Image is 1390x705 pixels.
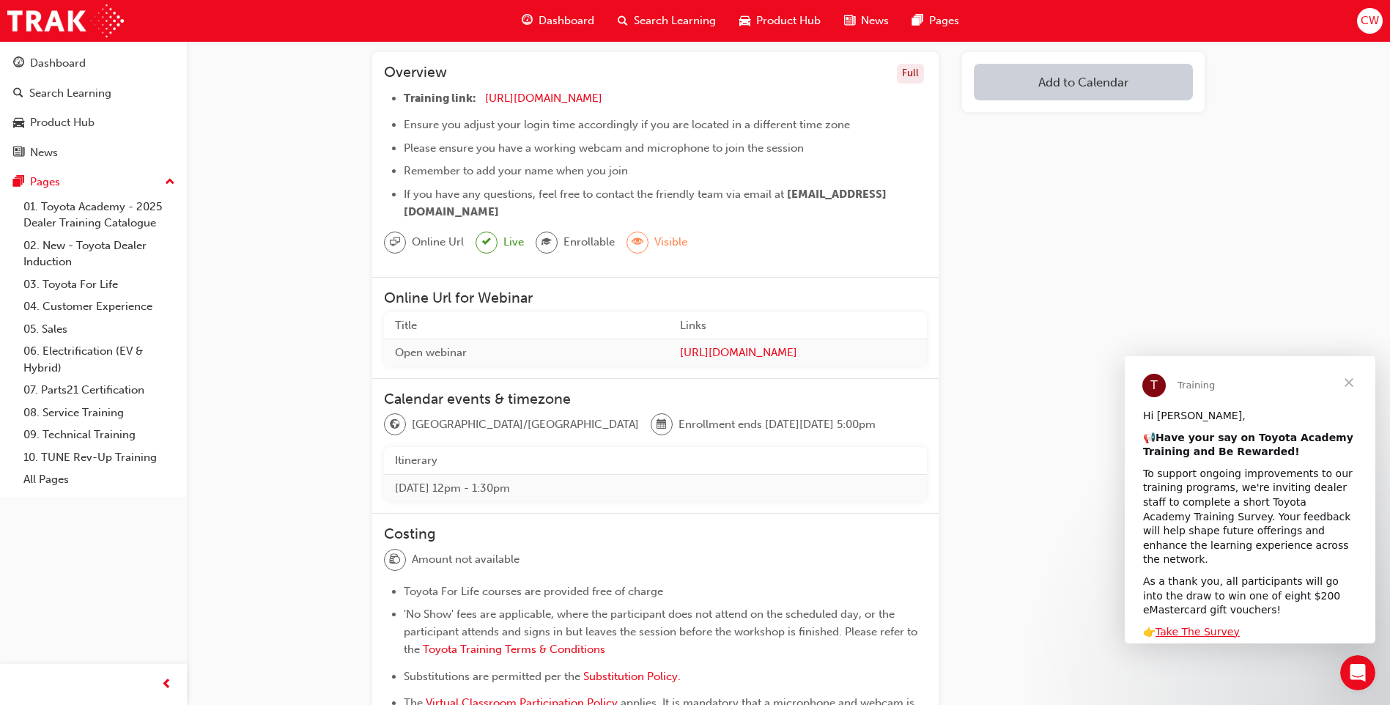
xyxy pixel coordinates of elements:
[657,416,667,435] span: calendar-icon
[18,379,181,402] a: 07. Parts21 Certification
[404,118,850,131] span: Ensure you adjust your login time accordingly if you are located in a different time zone
[384,312,669,339] th: Title
[384,391,927,407] h3: Calendar events & timezone
[165,173,175,192] span: up-icon
[583,670,681,683] a: Substitution Policy.
[634,12,716,29] span: Search Learning
[739,12,750,30] span: car-icon
[404,92,476,105] span: Training link:
[404,188,784,201] span: If you have any questions, feel free to contact the friendly team via email at
[384,525,927,542] h3: Costing
[832,6,901,36] a: news-iconNews
[13,57,24,70] span: guage-icon
[30,55,86,72] div: Dashboard
[404,670,580,683] span: Substitutions are permitted per the
[395,346,467,359] span: Open webinar
[680,344,916,361] a: [URL][DOMAIN_NAME]
[390,550,400,569] span: money-icon
[18,340,181,379] a: 06. Electrification (EV & Hybrid)
[412,416,639,433] span: [GEOGRAPHIC_DATA]/[GEOGRAPHIC_DATA]
[6,109,181,136] a: Product Hub
[384,64,447,84] h3: Overview
[6,50,181,77] a: Dashboard
[929,12,959,29] span: Pages
[13,147,24,160] span: news-icon
[485,92,602,105] a: [URL][DOMAIN_NAME]
[728,6,832,36] a: car-iconProduct Hub
[756,12,821,29] span: Product Hub
[404,188,887,218] span: [EMAIL_ADDRESS][DOMAIN_NAME]
[6,169,181,196] button: Pages
[404,141,804,155] span: Please ensure you have a working webcam and microphone to join the session
[563,234,615,251] span: Enrollable
[844,12,855,30] span: news-icon
[7,4,124,37] img: Trak
[1357,8,1383,34] button: CW
[618,12,628,30] span: search-icon
[18,235,181,273] a: 02. New - Toyota Dealer Induction
[482,233,491,251] span: tick-icon
[974,64,1193,100] button: Add to Calendar
[901,6,971,36] a: pages-iconPages
[384,289,927,306] h3: Online Url for Webinar
[29,85,111,102] div: Search Learning
[18,295,181,318] a: 04. Customer Experience
[13,176,24,189] span: pages-icon
[18,424,181,446] a: 09. Technical Training
[541,233,552,252] span: graduationCap-icon
[30,144,58,161] div: News
[13,117,24,130] span: car-icon
[503,234,524,251] span: Live
[384,447,927,474] th: Itinerary
[679,416,876,433] span: Enrollment ends [DATE][DATE] 5:00pm
[18,468,181,491] a: All Pages
[6,80,181,107] a: Search Learning
[404,585,663,598] span: Toyota For Life courses are provided free of charge
[539,12,594,29] span: Dashboard
[522,12,533,30] span: guage-icon
[404,608,920,656] span: 'No Show' fees are applicable, where the participant does not attend on the scheduled day, or the...
[18,273,181,296] a: 03. Toyota For Life
[161,676,172,694] span: prev-icon
[6,47,181,169] button: DashboardSearch LearningProduct HubNews
[423,643,605,656] a: Toyota Training Terms & Conditions
[669,312,927,339] th: Links
[412,234,464,251] span: Online Url
[404,164,628,177] span: Remember to add your name when you join
[861,12,889,29] span: News
[1125,356,1375,643] iframe: Intercom live chat message
[18,446,181,469] a: 10. TUNE Rev-Up Training
[6,139,181,166] a: News
[18,196,181,235] a: 01. Toyota Academy - 2025 Dealer Training Catalogue
[897,64,924,84] div: Full
[1361,12,1379,29] span: CW
[13,87,23,100] span: search-icon
[412,551,520,568] span: Amount not available
[18,318,181,341] a: 05. Sales
[30,114,95,131] div: Product Hub
[632,233,643,252] span: eye-icon
[384,474,927,501] td: [DATE] 12pm - 1:30pm
[654,234,687,251] span: Visible
[606,6,728,36] a: search-iconSearch Learning
[390,416,400,435] span: globe-icon
[390,233,400,252] span: sessionType_ONLINE_URL-icon
[18,402,181,424] a: 08. Service Training
[30,174,60,191] div: Pages
[912,12,923,30] span: pages-icon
